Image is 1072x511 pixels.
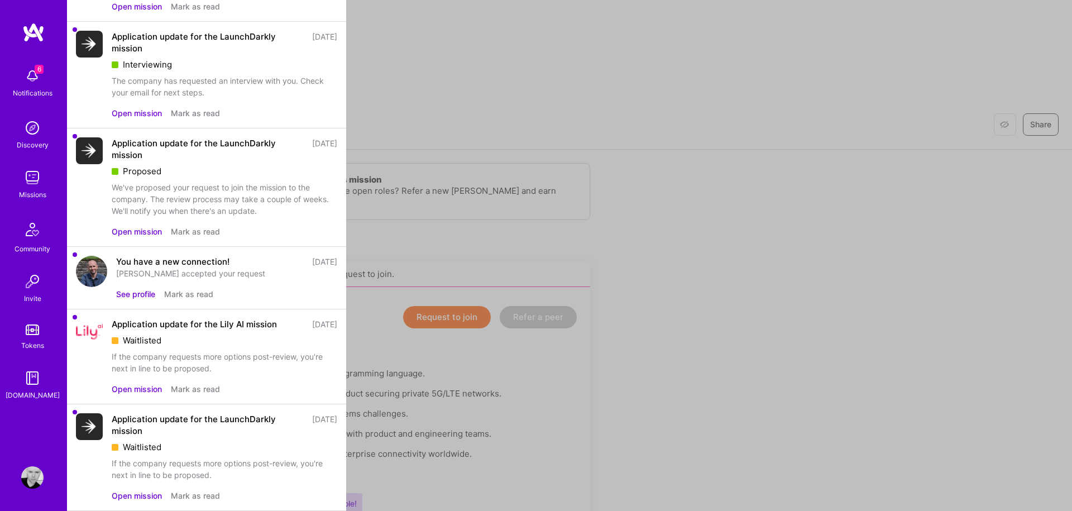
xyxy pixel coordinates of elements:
[112,182,337,217] div: We've proposed your request to join the mission to the company. The review process may take a cou...
[112,318,277,330] div: Application update for the Lily AI mission
[112,457,337,481] div: If the company requests more options post-review, you're next in line to be proposed.
[312,413,337,437] div: [DATE]
[112,75,337,98] div: The company has requested an interview with you. Check your email for next steps.
[112,413,305,437] div: Application update for the LaunchDarkly mission
[112,490,162,502] button: Open mission
[312,137,337,161] div: [DATE]
[76,324,103,340] img: Company Logo
[112,165,337,177] div: Proposed
[18,466,46,489] a: User Avatar
[21,340,44,351] div: Tokens
[112,107,162,119] button: Open mission
[164,288,213,300] button: Mark as read
[171,226,220,237] button: Mark as read
[21,367,44,389] img: guide book
[112,59,337,70] div: Interviewing
[312,31,337,54] div: [DATE]
[116,256,229,268] div: You have a new connection!
[112,137,305,161] div: Application update for the LaunchDarkly mission
[112,335,337,346] div: Waitlisted
[171,1,220,12] button: Mark as read
[171,490,220,502] button: Mark as read
[19,189,46,200] div: Missions
[112,441,337,453] div: Waitlisted
[21,166,44,189] img: teamwork
[76,413,103,440] img: Company Logo
[112,351,337,374] div: If the company requests more options post-review, you're next in line to be proposed.
[21,466,44,489] img: User Avatar
[17,139,49,151] div: Discovery
[76,31,103,58] img: Company Logo
[171,383,220,395] button: Mark as read
[116,288,155,300] button: See profile
[112,31,305,54] div: Application update for the LaunchDarkly mission
[24,293,41,304] div: Invite
[112,226,162,237] button: Open mission
[26,324,39,335] img: tokens
[312,318,337,330] div: [DATE]
[76,256,107,287] img: user avatar
[6,389,60,401] div: [DOMAIN_NAME]
[22,22,45,42] img: logo
[112,383,162,395] button: Open mission
[76,137,103,164] img: Company Logo
[171,107,220,119] button: Mark as read
[112,1,162,12] button: Open mission
[19,216,46,243] img: Community
[15,243,50,255] div: Community
[312,256,337,268] div: [DATE]
[21,117,44,139] img: discovery
[116,268,337,279] div: [PERSON_NAME] accepted your request
[21,270,44,293] img: Invite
